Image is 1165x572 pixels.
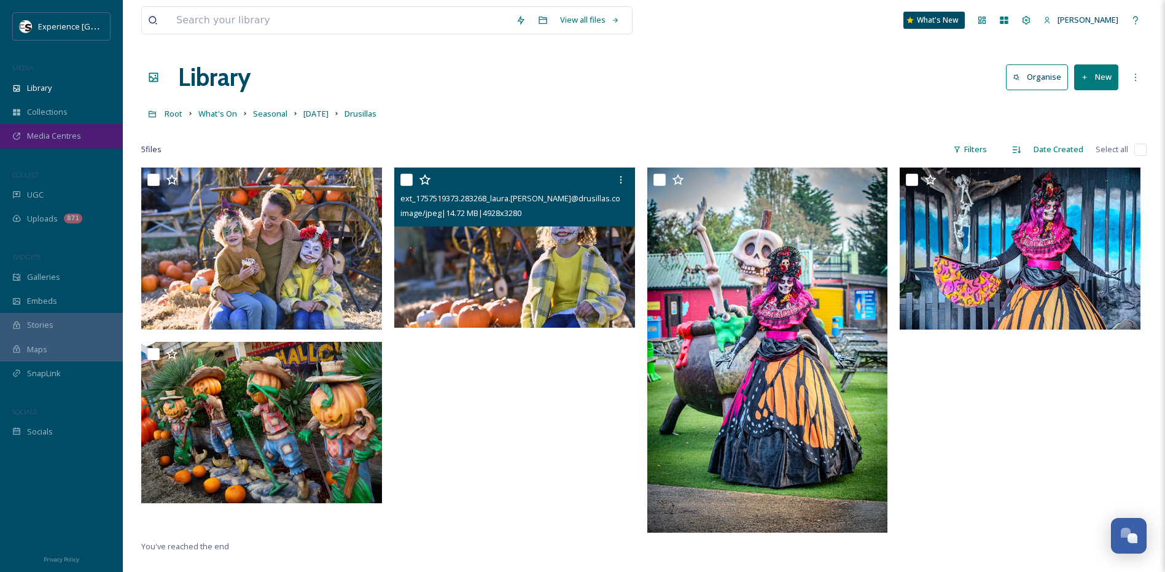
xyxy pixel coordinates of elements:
img: ext_1757519371.907738_laura.palmer@drusillas.co.uk-Sugar skull witch at Drusillas Park 2.jpg [647,168,890,533]
img: ext_1757519373.55463_laura.palmer@drusillas.co.uk-_DSC8358.jpg [141,168,384,330]
span: image/jpeg | 14.72 MB | 4928 x 3280 [400,207,521,218]
span: Drusillas [345,108,376,119]
span: Maps [27,344,47,355]
a: Privacy Policy [44,551,79,566]
a: [DATE] [303,106,329,121]
span: [PERSON_NAME] [1058,14,1118,25]
span: Root [165,108,182,119]
div: Date Created [1027,137,1089,161]
span: WIDGETS [12,252,41,261]
img: ext_1757519370.321656_laura.palmer@drusillas.co.uk-Halloween at Drusillas Park 2.jpg [141,342,384,504]
a: View all files [554,8,626,32]
img: WSCC%20ES%20Socials%20Icon%20-%20Secondary%20-%20Black.jpg [20,20,32,33]
span: COLLECT [12,170,39,179]
span: SnapLink [27,368,61,379]
img: ext_1757519373.283268_laura.palmer@drusillas.co.uk-_DSC8275.jpg [394,168,635,328]
a: Organise [1006,64,1074,90]
span: Library [27,82,52,94]
span: 5 file s [141,144,162,155]
span: Socials [27,426,53,438]
a: Root [165,106,182,121]
a: What's On [198,106,237,121]
span: Galleries [27,271,60,283]
span: Experience [GEOGRAPHIC_DATA] [38,20,160,32]
span: Stories [27,319,53,331]
span: Embeds [27,295,57,307]
span: Seasonal [253,108,287,119]
button: Organise [1006,64,1068,90]
span: Uploads [27,213,58,225]
a: Library [178,59,251,96]
span: Media Centres [27,130,81,142]
span: Select all [1096,144,1128,155]
span: Privacy Policy [44,555,79,563]
a: Seasonal [253,106,287,121]
span: MEDIA [12,63,34,72]
a: Drusillas [345,106,376,121]
img: ext_1757519370.927703_laura.palmer@drusillas.co.uk-Sugar Skull witch at Drusillas Park 1.jpg [900,168,1143,330]
input: Search your library [170,7,510,34]
a: What's New [903,12,965,29]
span: You've reached the end [141,541,229,552]
button: Open Chat [1111,518,1147,554]
span: [DATE] [303,108,329,119]
div: Filters [947,137,993,161]
span: ext_1757519373.283268_laura.[PERSON_NAME]@drusillas.co.uk-_DSC8275.jpg [400,192,683,204]
span: SOCIALS [12,407,37,416]
span: What's On [198,108,237,119]
button: New [1074,64,1118,90]
a: [PERSON_NAME] [1037,8,1124,32]
span: Collections [27,106,68,118]
span: UGC [27,189,44,201]
div: 871 [64,214,82,223]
